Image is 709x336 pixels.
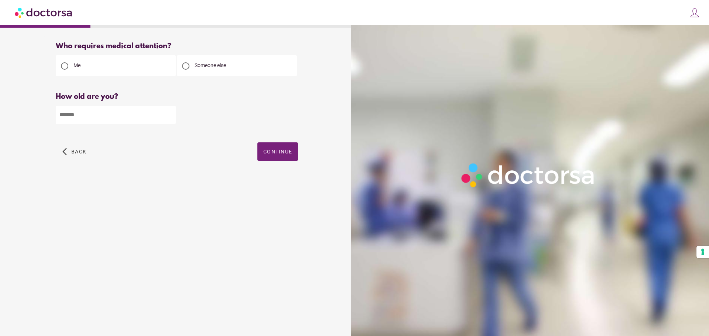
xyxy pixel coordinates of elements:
button: Your consent preferences for tracking technologies [696,246,709,258]
div: How old are you? [56,93,298,101]
div: Who requires medical attention? [56,42,298,51]
img: icons8-customer-100.png [689,8,700,18]
img: Doctorsa.com [15,4,73,21]
button: arrow_back_ios Back [59,142,89,161]
button: Continue [257,142,298,161]
span: Someone else [195,62,226,68]
span: Back [71,149,86,155]
span: Me [73,62,81,68]
span: Continue [263,149,292,155]
img: Logo-Doctorsa-trans-White-partial-flat.png [458,159,599,191]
